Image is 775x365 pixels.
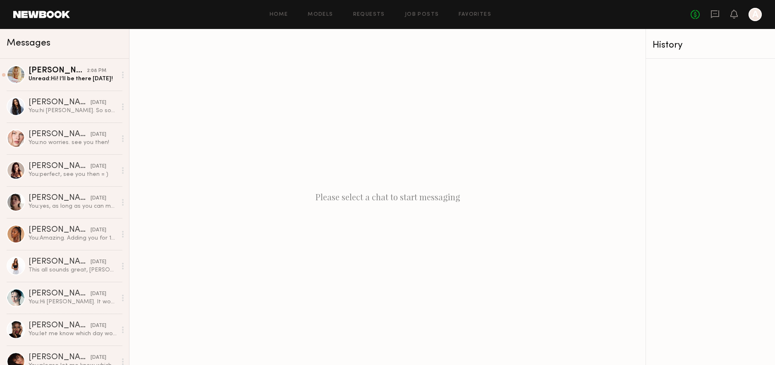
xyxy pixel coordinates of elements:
[29,130,91,139] div: [PERSON_NAME]
[29,266,117,274] div: This all sounds great, [PERSON_NAME]! Thank you again for reaching out 🫶🏼 I will send you a text ...
[29,139,117,146] div: You: no worries. see you then!
[91,195,106,202] div: [DATE]
[91,322,106,330] div: [DATE]
[29,162,91,170] div: [PERSON_NAME]
[29,226,91,234] div: [PERSON_NAME]
[459,12,491,17] a: Favorites
[29,258,91,266] div: [PERSON_NAME]
[7,38,50,48] span: Messages
[91,226,106,234] div: [DATE]
[91,354,106,362] div: [DATE]
[91,163,106,170] div: [DATE]
[29,290,91,298] div: [PERSON_NAME]
[29,330,117,338] div: You: let me know which day works for you, so I can go ahead and add you to the list
[405,12,439,17] a: Job Posts
[29,194,91,202] div: [PERSON_NAME]
[29,98,91,107] div: [PERSON_NAME]
[29,75,117,83] div: Unread: Hi! I’ll be there [DATE]!
[749,8,762,21] a: A
[29,234,117,242] div: You: Amazing. Adding you for 10/8! Our photoshoot will be more focused on the product on the foot...
[653,41,768,50] div: History
[91,131,106,139] div: [DATE]
[270,12,288,17] a: Home
[353,12,385,17] a: Requests
[129,29,646,365] div: Please select a chat to start messaging
[29,202,117,210] div: You: yes, as long as you can make it before 3 pm!
[29,298,117,306] div: You: Hi [PERSON_NAME]. It would be amazing if you can send in photos/ videos of your legs? Our ma...
[29,353,91,362] div: [PERSON_NAME]
[91,99,106,107] div: [DATE]
[29,107,117,115] div: You: hi [PERSON_NAME]. So sorry, is it possible to get an angle from the front where I can see yo...
[29,67,87,75] div: [PERSON_NAME]
[308,12,333,17] a: Models
[91,290,106,298] div: [DATE]
[29,170,117,178] div: You: perfect, see you then = )
[91,258,106,266] div: [DATE]
[87,67,106,75] div: 2:08 PM
[29,322,91,330] div: [PERSON_NAME]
